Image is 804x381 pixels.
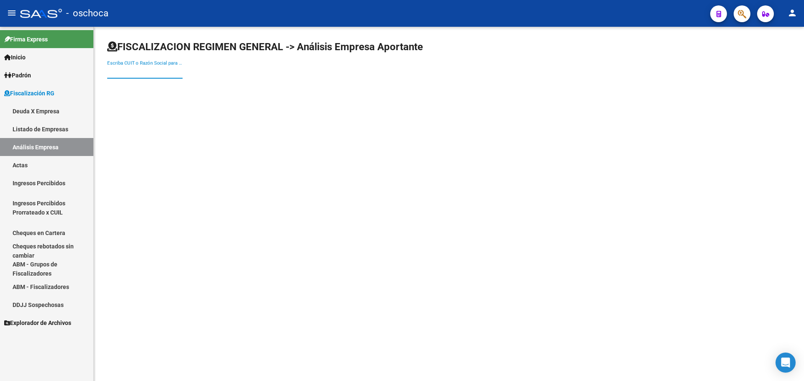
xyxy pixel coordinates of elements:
[66,4,108,23] span: - oschoca
[776,353,796,373] div: Open Intercom Messenger
[787,8,797,18] mat-icon: person
[4,89,54,98] span: Fiscalización RG
[4,53,26,62] span: Inicio
[4,71,31,80] span: Padrón
[7,8,17,18] mat-icon: menu
[4,35,48,44] span: Firma Express
[107,40,423,54] h1: FISCALIZACION REGIMEN GENERAL -> Análisis Empresa Aportante
[4,318,71,327] span: Explorador de Archivos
